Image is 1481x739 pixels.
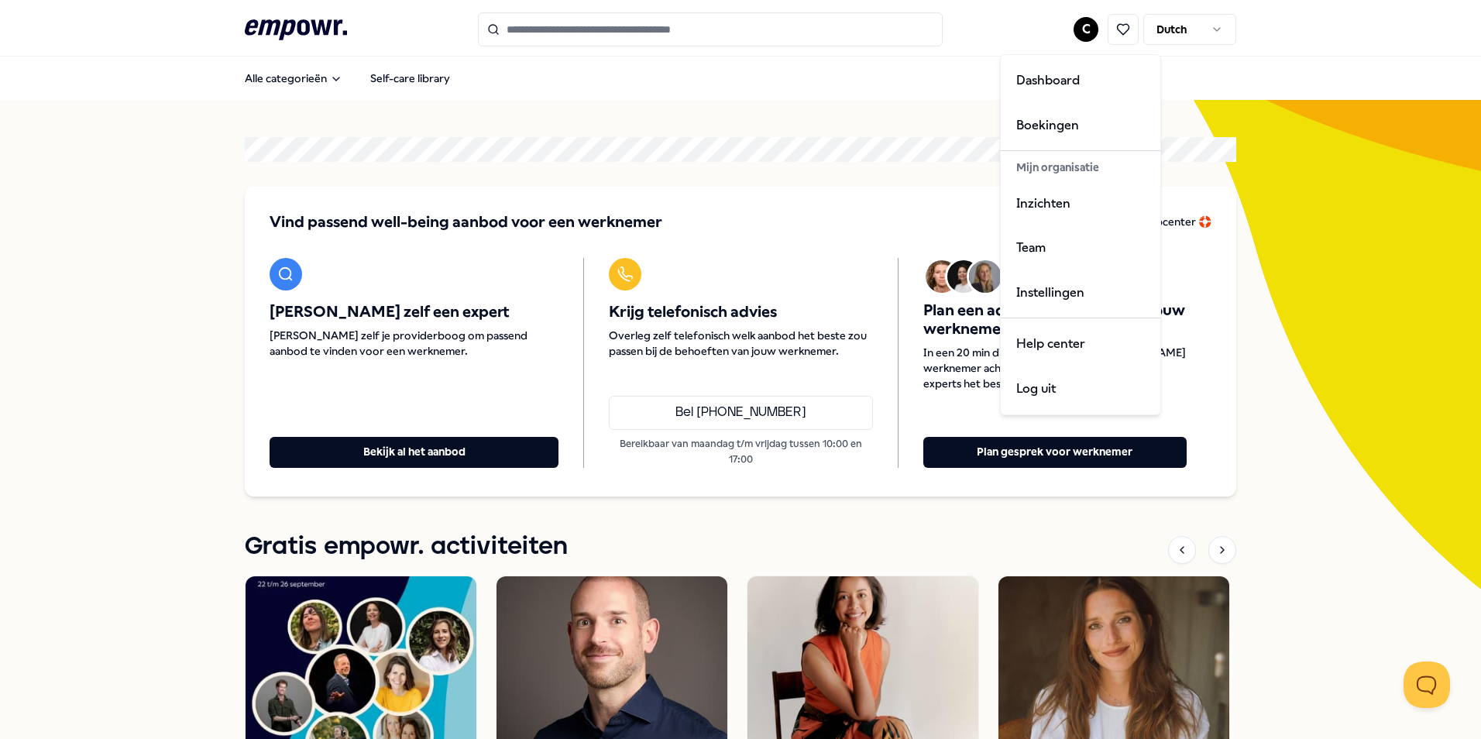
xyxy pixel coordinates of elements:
[1004,154,1157,180] div: Mijn organisatie
[1000,54,1161,415] div: C
[1004,103,1157,148] a: Boekingen
[1004,181,1157,226] a: Inzichten
[1004,270,1157,315] a: Instellingen
[1004,366,1157,411] div: Log uit
[1004,321,1157,366] a: Help center
[1004,225,1157,270] a: Team
[1004,58,1157,103] a: Dashboard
